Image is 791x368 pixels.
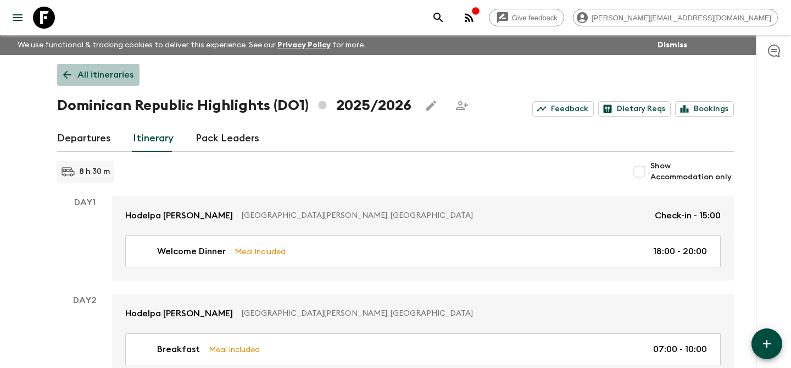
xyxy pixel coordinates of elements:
[598,101,671,117] a: Dietary Reqs
[157,343,200,356] p: Breakfast
[242,308,712,319] p: [GEOGRAPHIC_DATA][PERSON_NAME], [GEOGRAPHIC_DATA]
[57,125,111,152] a: Departures
[242,210,646,221] p: [GEOGRAPHIC_DATA][PERSON_NAME], [GEOGRAPHIC_DATA]
[77,68,133,81] p: All itineraries
[125,209,233,222] p: Hodelpa [PERSON_NAME]
[125,307,233,320] p: Hodelpa [PERSON_NAME]
[157,245,226,258] p: Welcome Dinner
[235,245,286,257] p: Meal Included
[79,166,110,177] p: 8 h 30 m
[586,14,777,22] span: [PERSON_NAME][EMAIL_ADDRESS][DOMAIN_NAME]
[655,209,721,222] p: Check-in - 15:00
[655,37,690,53] button: Dismiss
[573,9,778,26] div: [PERSON_NAME][EMAIL_ADDRESS][DOMAIN_NAME]
[112,294,734,333] a: Hodelpa [PERSON_NAME][GEOGRAPHIC_DATA][PERSON_NAME], [GEOGRAPHIC_DATA]
[133,125,174,152] a: Itinerary
[451,95,473,117] span: Share this itinerary
[57,64,140,86] a: All itineraries
[420,95,442,117] button: Edit this itinerary
[427,7,449,29] button: search adventures
[196,125,259,152] a: Pack Leaders
[653,245,707,258] p: 18:00 - 20:00
[125,235,721,267] a: Welcome DinnerMeal Included18:00 - 20:00
[57,95,411,117] h1: Dominican Republic Highlights (DO1) 2025/2026
[650,161,734,183] span: Show Accommodation only
[112,196,734,235] a: Hodelpa [PERSON_NAME][GEOGRAPHIC_DATA][PERSON_NAME], [GEOGRAPHIC_DATA]Check-in - 15:00
[209,343,260,355] p: Meal Included
[506,14,564,22] span: Give feedback
[532,101,594,117] a: Feedback
[125,333,721,365] a: BreakfastMeal Included07:00 - 10:00
[7,7,29,29] button: menu
[57,294,112,307] p: Day 2
[277,41,331,49] a: Privacy Policy
[653,343,707,356] p: 07:00 - 10:00
[57,196,112,209] p: Day 1
[13,35,370,55] p: We use functional & tracking cookies to deliver this experience. See our for more.
[675,101,734,117] a: Bookings
[489,9,564,26] a: Give feedback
